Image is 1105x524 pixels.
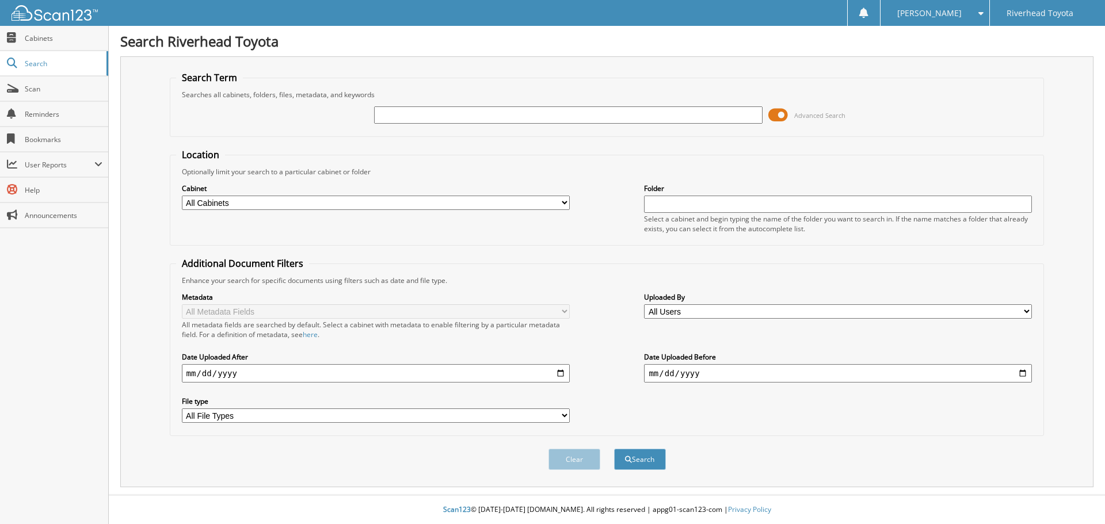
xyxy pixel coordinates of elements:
[644,352,1032,362] label: Date Uploaded Before
[25,185,102,195] span: Help
[176,71,243,84] legend: Search Term
[25,109,102,119] span: Reminders
[1007,10,1073,17] span: Riverhead Toyota
[120,32,1093,51] h1: Search Riverhead Toyota
[25,135,102,144] span: Bookmarks
[176,148,225,161] legend: Location
[25,211,102,220] span: Announcements
[548,449,600,470] button: Clear
[25,160,94,170] span: User Reports
[728,504,771,514] a: Privacy Policy
[109,496,1105,524] div: © [DATE]-[DATE] [DOMAIN_NAME]. All rights reserved | appg01-scan123-com |
[25,59,101,68] span: Search
[182,292,570,302] label: Metadata
[176,276,1038,285] div: Enhance your search for specific documents using filters such as date and file type.
[176,90,1038,100] div: Searches all cabinets, folders, files, metadata, and keywords
[182,320,570,339] div: All metadata fields are searched by default. Select a cabinet with metadata to enable filtering b...
[176,167,1038,177] div: Optionally limit your search to a particular cabinet or folder
[644,214,1032,234] div: Select a cabinet and begin typing the name of the folder you want to search in. If the name match...
[897,10,962,17] span: [PERSON_NAME]
[644,364,1032,383] input: end
[182,364,570,383] input: start
[794,111,845,120] span: Advanced Search
[644,183,1032,193] label: Folder
[182,352,570,362] label: Date Uploaded After
[12,5,98,21] img: scan123-logo-white.svg
[182,396,570,406] label: File type
[25,33,102,43] span: Cabinets
[443,504,471,514] span: Scan123
[25,84,102,94] span: Scan
[303,330,318,339] a: here
[182,183,570,193] label: Cabinet
[176,257,309,270] legend: Additional Document Filters
[644,292,1032,302] label: Uploaded By
[614,449,666,470] button: Search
